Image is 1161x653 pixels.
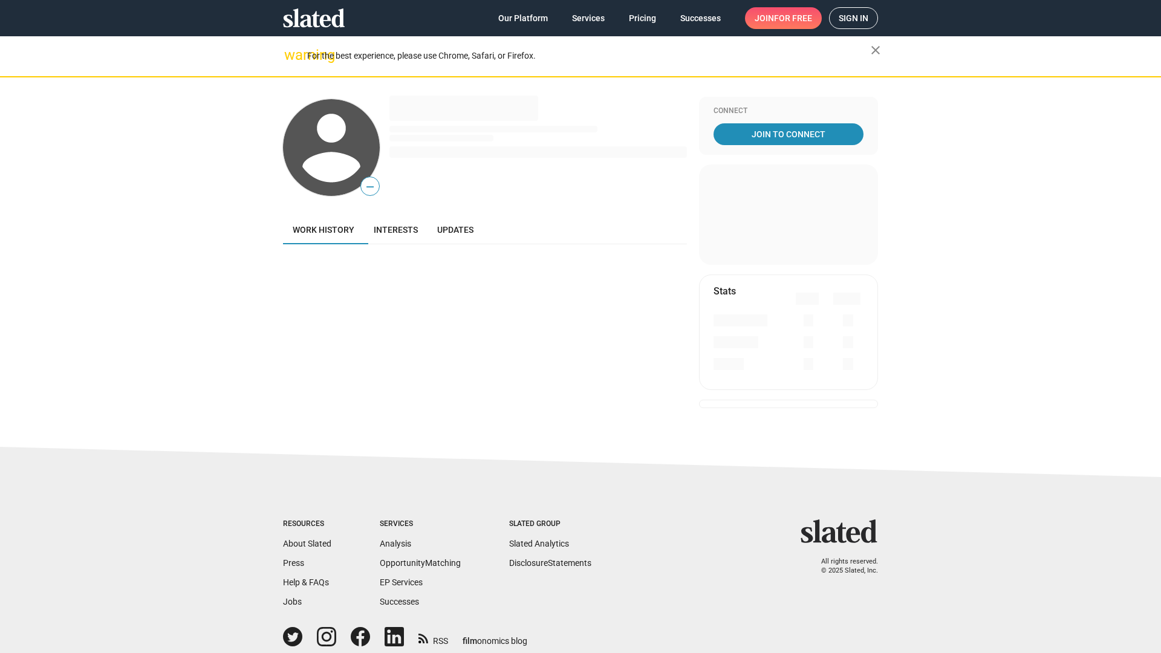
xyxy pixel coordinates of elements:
a: RSS [418,628,448,647]
a: Services [562,7,614,29]
a: Press [283,558,304,568]
a: Updates [428,215,483,244]
mat-icon: warning [284,48,299,62]
a: DisclosureStatements [509,558,591,568]
a: About Slated [283,539,331,548]
mat-icon: close [868,43,883,57]
span: — [361,179,379,195]
span: Our Platform [498,7,548,29]
a: EP Services [380,577,423,587]
a: Pricing [619,7,666,29]
span: Interests [374,225,418,235]
span: Join [755,7,812,29]
a: Help & FAQs [283,577,329,587]
div: Resources [283,519,331,529]
p: All rights reserved. © 2025 Slated, Inc. [808,557,878,575]
span: Work history [293,225,354,235]
span: Updates [437,225,473,235]
a: Successes [671,7,730,29]
span: for free [774,7,812,29]
a: Successes [380,597,419,606]
span: film [463,636,477,646]
a: Sign in [829,7,878,29]
span: Successes [680,7,721,29]
div: Services [380,519,461,529]
a: Joinfor free [745,7,822,29]
mat-card-title: Stats [714,285,736,297]
a: Jobs [283,597,302,606]
div: Slated Group [509,519,591,529]
span: Services [572,7,605,29]
a: Join To Connect [714,123,863,145]
a: Our Platform [489,7,558,29]
a: Slated Analytics [509,539,569,548]
span: Join To Connect [716,123,861,145]
a: OpportunityMatching [380,558,461,568]
a: Interests [364,215,428,244]
a: filmonomics blog [463,626,527,647]
a: Work history [283,215,364,244]
div: Connect [714,106,863,116]
span: Sign in [839,8,868,28]
span: Pricing [629,7,656,29]
div: For the best experience, please use Chrome, Safari, or Firefox. [307,48,871,64]
a: Analysis [380,539,411,548]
